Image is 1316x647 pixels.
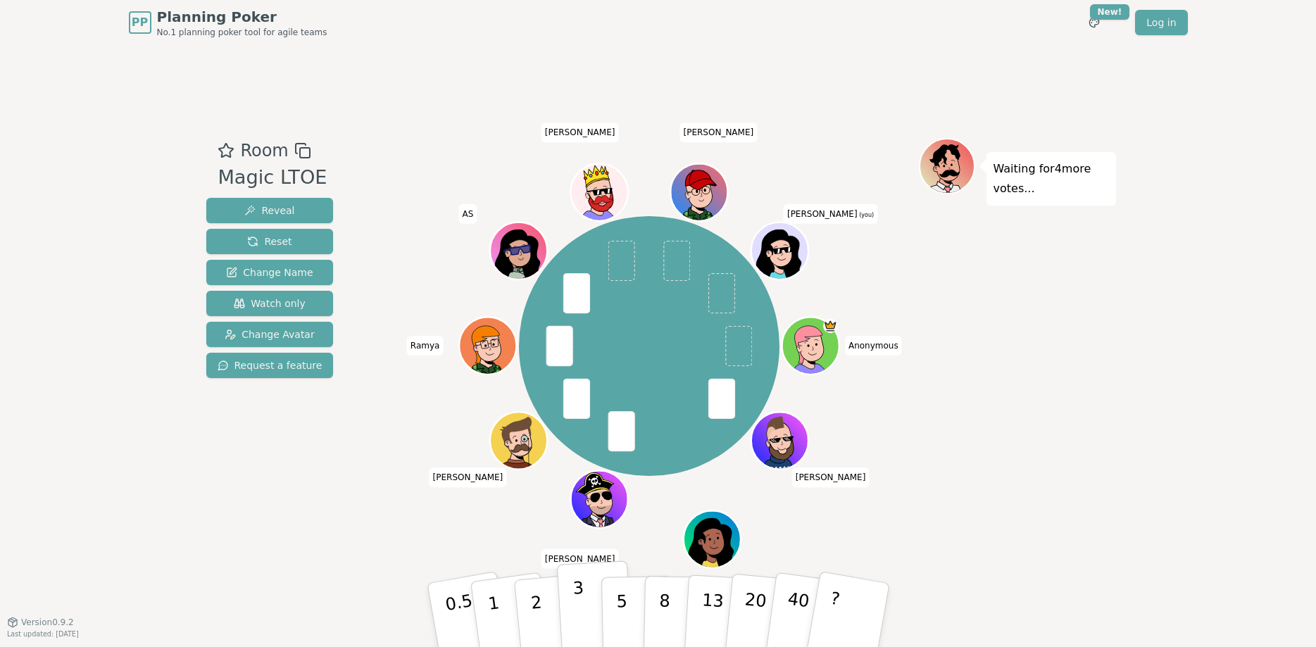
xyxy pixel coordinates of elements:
[858,212,875,218] span: (you)
[7,630,79,638] span: Last updated: [DATE]
[206,198,334,223] button: Reveal
[994,159,1109,199] p: Waiting for 4 more votes...
[206,353,334,378] button: Request a feature
[218,358,322,372] span: Request a feature
[21,617,74,628] span: Version 0.9.2
[206,322,334,347] button: Change Avatar
[407,336,444,356] span: Click to change your name
[244,203,294,218] span: Reveal
[234,296,306,310] span: Watch only
[845,336,902,356] span: Click to change your name
[541,123,619,143] span: Click to change your name
[225,327,315,341] span: Change Avatar
[157,27,327,38] span: No.1 planning poker tool for agile teams
[218,163,327,192] div: Magic LTOE
[1082,10,1107,35] button: New!
[240,138,288,163] span: Room
[7,617,74,628] button: Version0.9.2
[206,291,334,316] button: Watch only
[823,319,837,333] span: Anonymous is the host
[753,225,806,278] button: Click to change your avatar
[1135,10,1187,35] a: Log in
[541,549,619,569] span: Click to change your name
[792,468,870,488] span: Click to change your name
[226,265,313,279] span: Change Name
[247,234,292,249] span: Reset
[430,468,507,488] span: Click to change your name
[206,260,334,285] button: Change Name
[1090,4,1130,20] div: New!
[157,7,327,27] span: Planning Poker
[784,204,877,224] span: Click to change your name
[680,123,758,143] span: Click to change your name
[129,7,327,38] a: PPPlanning PokerNo.1 planning poker tool for agile teams
[132,14,148,31] span: PP
[459,204,477,224] span: Click to change your name
[206,229,334,254] button: Reset
[218,138,234,163] button: Add as favourite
